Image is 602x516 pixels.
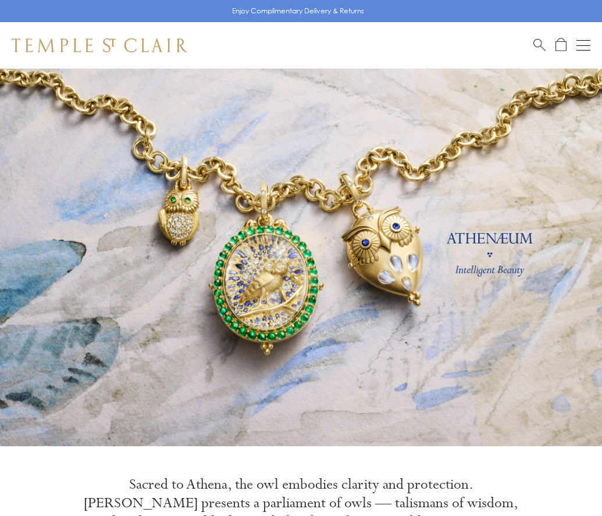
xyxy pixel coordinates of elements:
p: Enjoy Complimentary Delivery & Returns [232,5,364,17]
a: Open Shopping Bag [555,38,567,52]
img: Temple St. Clair [12,38,187,52]
a: Search [533,38,546,52]
button: Open navigation [576,38,590,52]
